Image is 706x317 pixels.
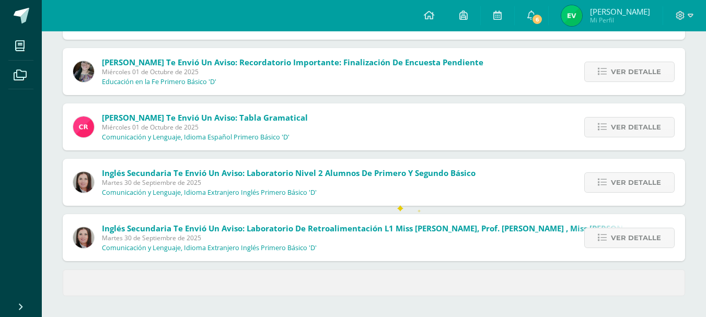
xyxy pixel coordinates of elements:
[531,14,543,25] span: 6
[590,16,650,25] span: Mi Perfil
[73,227,94,248] img: 8af0450cf43d44e38c4a1497329761f3.png
[561,5,582,26] img: 2dbed10b0cb3ddddc6c666b9f0b18d18.png
[102,168,476,178] span: Inglés Secundaria te envió un aviso: Laboratorio Nivel 2 alumnos de primero y segundo Básico
[102,78,216,86] p: Educación en la Fe Primero Básico 'D'
[102,67,483,76] span: Miércoles 01 de Octubre de 2025
[611,62,661,81] span: Ver detalle
[611,173,661,192] span: Ver detalle
[73,116,94,137] img: ab28fb4d7ed199cf7a34bbef56a79c5b.png
[611,228,661,248] span: Ver detalle
[102,123,308,132] span: Miércoles 01 de Octubre de 2025
[73,61,94,82] img: 8322e32a4062cfa8b237c59eedf4f548.png
[102,244,317,252] p: Comunicación y Lenguaje, Idioma Extranjero Inglés Primero Básico 'D'
[590,6,650,17] span: [PERSON_NAME]
[102,189,317,197] p: Comunicación y Lenguaje, Idioma Extranjero Inglés Primero Básico 'D'
[102,133,290,142] p: Comunicación y Lenguaje, Idioma Español Primero Básico 'D'
[102,112,308,123] span: [PERSON_NAME] te envió un aviso: Tabla gramatical
[102,57,483,67] span: [PERSON_NAME] te envió un aviso: Recordatorio Importante: Finalización de Encuesta Pendiente
[102,178,476,187] span: Martes 30 de Septiembre de 2025
[611,118,661,137] span: Ver detalle
[73,172,94,193] img: 8af0450cf43d44e38c4a1497329761f3.png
